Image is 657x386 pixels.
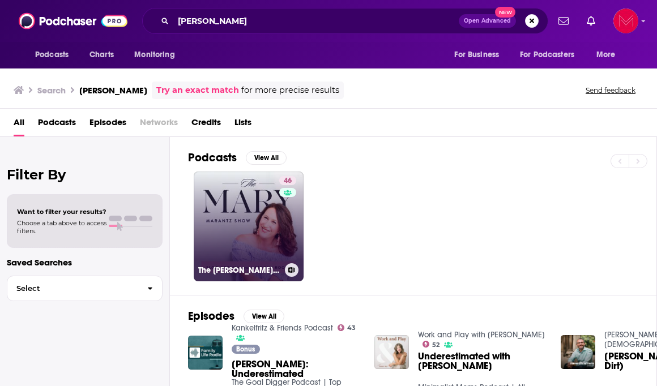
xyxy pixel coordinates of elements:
[188,336,223,370] img: Mary Marantz: Underestimated
[126,44,189,66] button: open menu
[495,7,515,18] span: New
[142,8,548,34] div: Search podcasts, credits, & more...
[232,359,361,379] a: Mary Marantz: Underestimated
[234,113,251,136] a: Lists
[38,113,76,136] a: Podcasts
[188,151,287,165] a: PodcastsView All
[561,335,595,370] img: Mary Marantz (Author of Dirt)
[7,276,163,301] button: Select
[418,351,547,371] span: Underestimated with [PERSON_NAME]
[236,346,255,353] span: Bonus
[35,47,69,63] span: Podcasts
[134,47,174,63] span: Monitoring
[520,47,574,63] span: For Podcasters
[17,208,106,216] span: Want to filter your results?
[191,113,221,136] a: Credits
[241,84,339,97] span: for more precise results
[513,44,591,66] button: open menu
[17,219,106,235] span: Choose a tab above to access filters.
[446,44,513,66] button: open menu
[454,47,499,63] span: For Business
[244,310,284,323] button: View All
[418,330,545,340] a: Work and Play with Nancy Ray
[613,8,638,33] span: Logged in as Pamelamcclure
[418,351,547,371] a: Underestimated with Mary Marantz
[582,85,639,95] button: Send feedback
[194,171,304,281] a: 46The [PERSON_NAME] Show
[374,335,409,370] img: Underestimated with Mary Marantz
[279,176,296,185] a: 46
[423,341,440,348] a: 52
[140,113,178,136] span: Networks
[89,113,126,136] a: Episodes
[14,113,24,136] a: All
[284,175,292,187] span: 46
[82,44,121,66] a: Charts
[7,285,138,292] span: Select
[464,18,511,24] span: Open Advanced
[188,309,284,323] a: EpisodesView All
[7,257,163,268] p: Saved Searches
[156,84,239,97] a: Try an exact match
[232,359,361,379] span: [PERSON_NAME]: Underestimated
[232,323,333,333] a: Kankelfritz & Friends Podcast
[188,309,234,323] h2: Episodes
[554,11,573,31] a: Show notifications dropdown
[19,10,127,32] img: Podchaser - Follow, Share and Rate Podcasts
[596,47,616,63] span: More
[89,47,114,63] span: Charts
[198,265,280,275] h3: The [PERSON_NAME] Show
[582,11,600,31] a: Show notifications dropdown
[7,166,163,183] h2: Filter By
[347,325,356,331] span: 43
[613,8,638,33] button: Show profile menu
[459,14,516,28] button: Open AdvancedNew
[27,44,83,66] button: open menu
[173,12,459,30] input: Search podcasts, credits, & more...
[338,324,356,331] a: 43
[246,151,287,165] button: View All
[188,151,237,165] h2: Podcasts
[588,44,630,66] button: open menu
[613,8,638,33] img: User Profile
[432,342,440,348] span: 52
[79,85,147,96] h3: [PERSON_NAME]
[37,85,66,96] h3: Search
